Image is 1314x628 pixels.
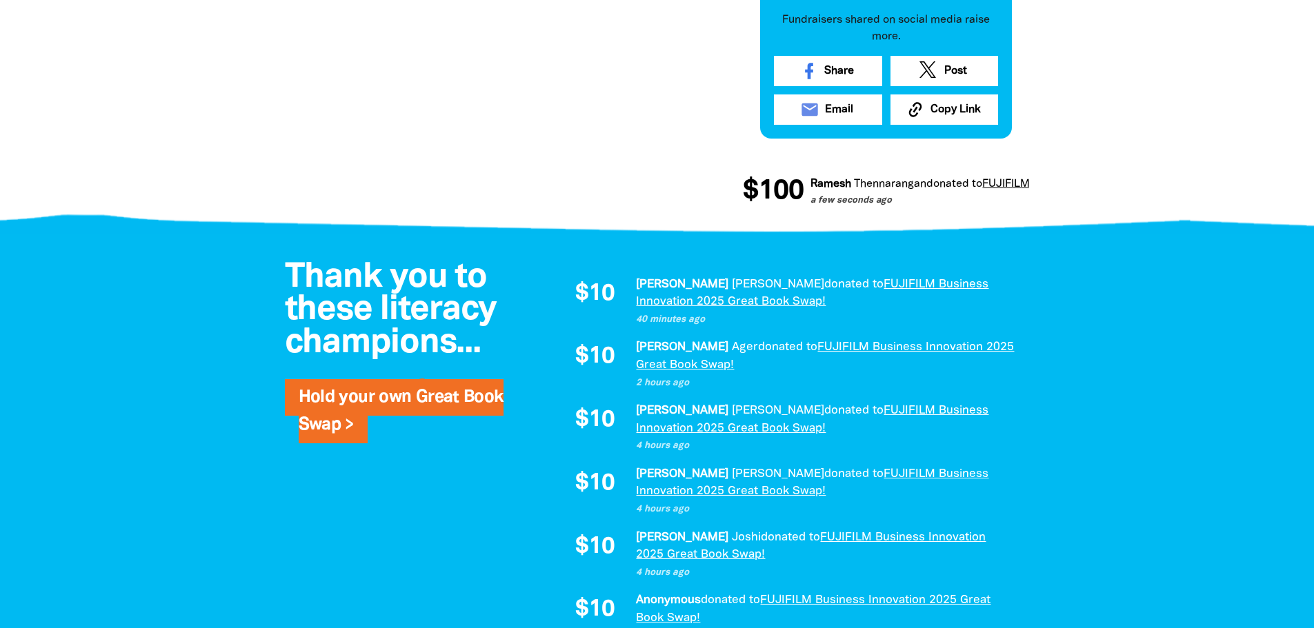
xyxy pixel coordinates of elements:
[636,342,728,352] em: [PERSON_NAME]
[930,101,981,118] span: Copy Link
[732,179,804,189] em: Thennarangan
[800,100,819,119] i: email
[636,595,701,605] em: Anonymous
[575,283,615,306] span: $10
[575,345,615,369] span: $10
[636,405,728,416] em: [PERSON_NAME]
[824,63,854,79] span: Share
[636,532,728,543] em: [PERSON_NAME]
[732,405,824,416] em: [PERSON_NAME]
[774,56,882,86] a: Share
[732,532,761,543] em: Joshi
[575,598,615,622] span: $10
[688,194,1131,208] p: a few seconds ago
[774,12,998,45] p: Fundraisers shared on social media raise more.
[944,63,967,79] span: Post
[825,101,853,118] span: Email
[285,262,497,359] span: Thank you to these literacy champions...
[824,405,884,416] span: donated to
[636,595,991,623] a: FUJIFILM Business Innovation 2025 Great Book Swap!
[636,405,988,434] a: FUJIFILM Business Innovation 2025 Great Book Swap!
[299,389,504,433] a: Hold your own Great Book Swap >
[575,536,615,559] span: $10
[824,469,884,479] span: donated to
[636,313,1015,327] p: 40 minutes ago
[761,532,820,543] span: donated to
[743,170,1029,214] div: Donation stream
[890,56,999,86] a: Post
[758,342,817,352] span: donated to
[636,342,1014,370] a: FUJIFILM Business Innovation 2025 Great Book Swap!
[732,342,758,352] em: Ager
[636,566,1015,580] p: 4 hours ago
[732,279,824,290] em: [PERSON_NAME]
[636,376,1015,390] p: 2 hours ago
[774,94,882,125] a: emailEmail
[575,472,615,496] span: $10
[636,469,728,479] em: [PERSON_NAME]
[890,94,999,125] button: Copy Link
[732,469,824,479] em: [PERSON_NAME]
[860,179,1131,189] a: FUJIFILM Business Innovation 2025 Great Book Swap!
[701,595,760,605] span: donated to
[636,503,1015,516] p: 4 hours ago
[636,439,1015,453] p: 4 hours ago
[804,179,860,189] span: donated to
[575,409,615,432] span: $10
[636,279,728,290] em: [PERSON_NAME]
[824,279,884,290] span: donated to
